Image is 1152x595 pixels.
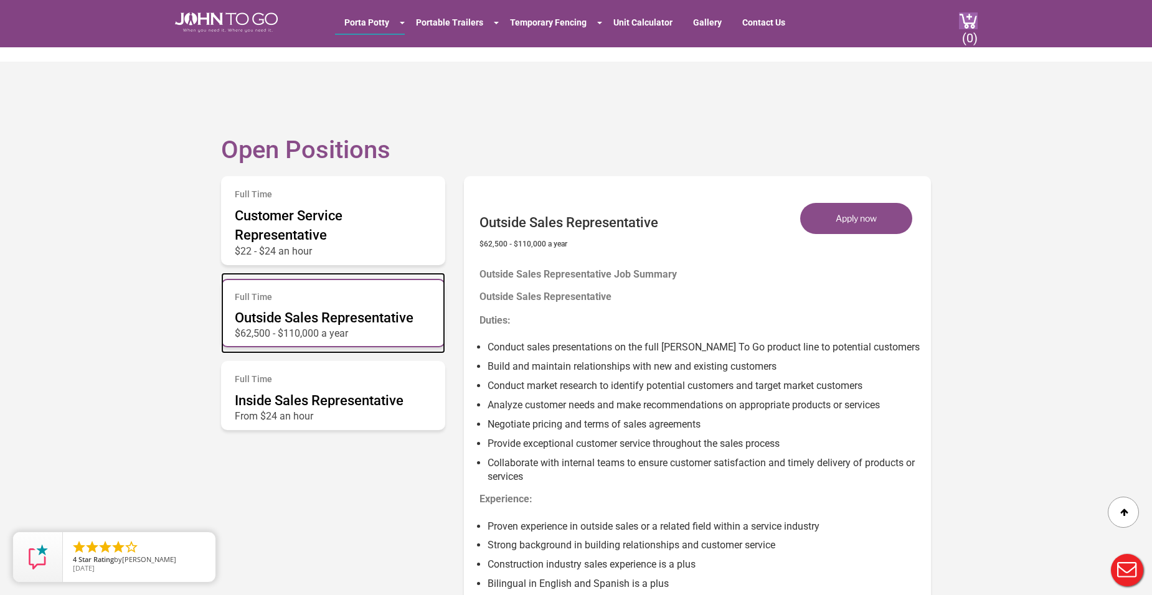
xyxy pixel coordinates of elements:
[73,556,205,565] span: by
[221,273,445,354] a: Full Time Outside Sales Representative $62,500 - $110,000 a year
[488,374,922,393] li: Conduct market research to identify potential customers and target market customers
[488,515,922,534] li: Proven experience in outside sales or a related field within a service industry
[479,237,658,248] h6: $62,500 - $110,000 a year
[479,314,511,326] strong: Duties:
[1102,545,1152,595] button: Live Chat
[684,11,731,34] a: Gallery
[235,293,432,302] h6: Full Time
[72,540,87,555] li: 
[488,533,922,553] li: Strong background in building relationships and customer service
[85,540,100,555] li: 
[221,99,931,164] h2: Open Positions
[479,261,922,274] p: Outside Sales Representative Job Summary
[488,572,922,591] li: Bilingual in English and Spanish is a plus
[73,555,77,564] span: 4
[26,545,50,569] img: Review Rating
[335,11,399,34] a: Porta Potty
[604,11,682,34] a: Unit Calculator
[488,355,922,374] li: Build and maintain relationships with new and existing customers
[733,11,795,34] a: Contact Us
[235,410,432,416] p: From $24 an hour
[235,190,432,199] h6: Full Time
[407,11,493,34] a: Portable Trailers
[235,208,342,243] span: Customer Service Representative
[488,413,922,432] li: Negotiate pricing and terms of sales agreements
[175,12,278,32] img: JOHN to go
[124,540,139,555] li: 
[488,393,922,413] li: Analyze customer needs and make recommendations on appropriate products or services
[488,432,922,451] li: Provide exceptional customer service throughout the sales process
[221,170,445,271] a: Full Time Customer Service Representative $22 - $24 an hour
[235,393,404,408] span: Inside Sales Representative
[235,327,432,334] p: $62,500 - $110,000 a year
[73,563,95,573] span: [DATE]
[488,335,922,355] li: Conduct sales presentations on the full [PERSON_NAME] To Go product line to potential customers
[479,493,532,505] strong: Experience:
[235,310,413,326] span: Outside Sales Representative
[235,375,432,384] h6: Full Time
[235,245,432,251] p: $22 - $24 an hour
[479,195,658,230] h3: Outside Sales Representative
[800,203,922,234] a: Apply now
[488,553,922,572] li: Construction industry sales experience is a plus
[78,555,114,564] span: Star Rating
[479,291,611,302] strong: Outside Sales Representative
[111,540,126,555] li: 
[501,11,596,34] a: Temporary Fencing
[800,203,912,234] button: Apply now
[221,355,445,436] a: Full Time Inside Sales Representative From $24 an hour
[98,540,113,555] li: 
[961,21,978,45] span: (0)
[488,451,922,485] li: Collaborate with internal teams to ensure customer satisfaction and timely delivery of products o...
[959,12,978,29] img: cart a
[122,555,176,564] span: [PERSON_NAME]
